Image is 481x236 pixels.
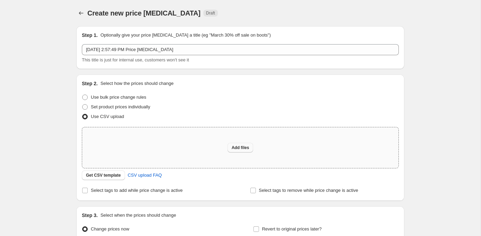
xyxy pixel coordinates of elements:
[91,226,129,232] span: Change prices now
[91,114,124,119] span: Use CSV upload
[82,32,98,39] h2: Step 1.
[91,104,150,109] span: Set product prices individually
[82,44,399,55] input: 30% off holiday sale
[76,8,86,18] button: Price change jobs
[259,188,358,193] span: Select tags to remove while price change is active
[91,188,183,193] span: Select tags to add while price change is active
[82,212,98,219] h2: Step 3.
[124,170,166,181] a: CSV upload FAQ
[87,9,201,17] span: Create new price [MEDICAL_DATA]
[232,145,249,150] span: Add files
[128,172,162,179] span: CSV upload FAQ
[86,173,121,178] span: Get CSV template
[100,212,176,219] p: Select when the prices should change
[206,10,215,16] span: Draft
[91,95,146,100] span: Use bulk price change rules
[82,57,189,62] span: This title is just for internal use, customers won't see it
[100,80,174,87] p: Select how the prices should change
[82,170,125,180] button: Get CSV template
[82,80,98,87] h2: Step 2.
[262,226,322,232] span: Revert to original prices later?
[228,143,253,153] button: Add files
[100,32,271,39] p: Optionally give your price [MEDICAL_DATA] a title (eg "March 30% off sale on boots")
